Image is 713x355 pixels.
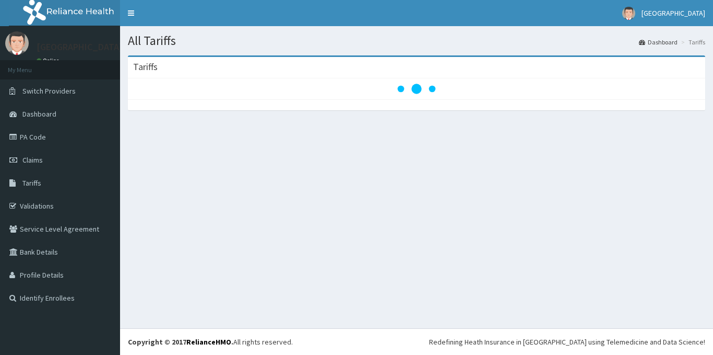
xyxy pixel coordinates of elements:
[22,155,43,165] span: Claims
[5,31,29,55] img: User Image
[186,337,231,347] a: RelianceHMO
[133,62,158,72] h3: Tariffs
[37,57,62,64] a: Online
[37,42,123,52] p: [GEOGRAPHIC_DATA]
[396,68,437,110] svg: audio-loading
[679,38,705,47] li: Tariffs
[128,337,233,347] strong: Copyright © 2017 .
[429,337,705,347] div: Redefining Heath Insurance in [GEOGRAPHIC_DATA] using Telemedicine and Data Science!
[22,86,76,96] span: Switch Providers
[622,7,635,20] img: User Image
[22,109,56,119] span: Dashboard
[641,8,705,18] span: [GEOGRAPHIC_DATA]
[639,38,678,47] a: Dashboard
[120,328,713,355] footer: All rights reserved.
[128,34,705,48] h1: All Tariffs
[22,178,41,188] span: Tariffs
